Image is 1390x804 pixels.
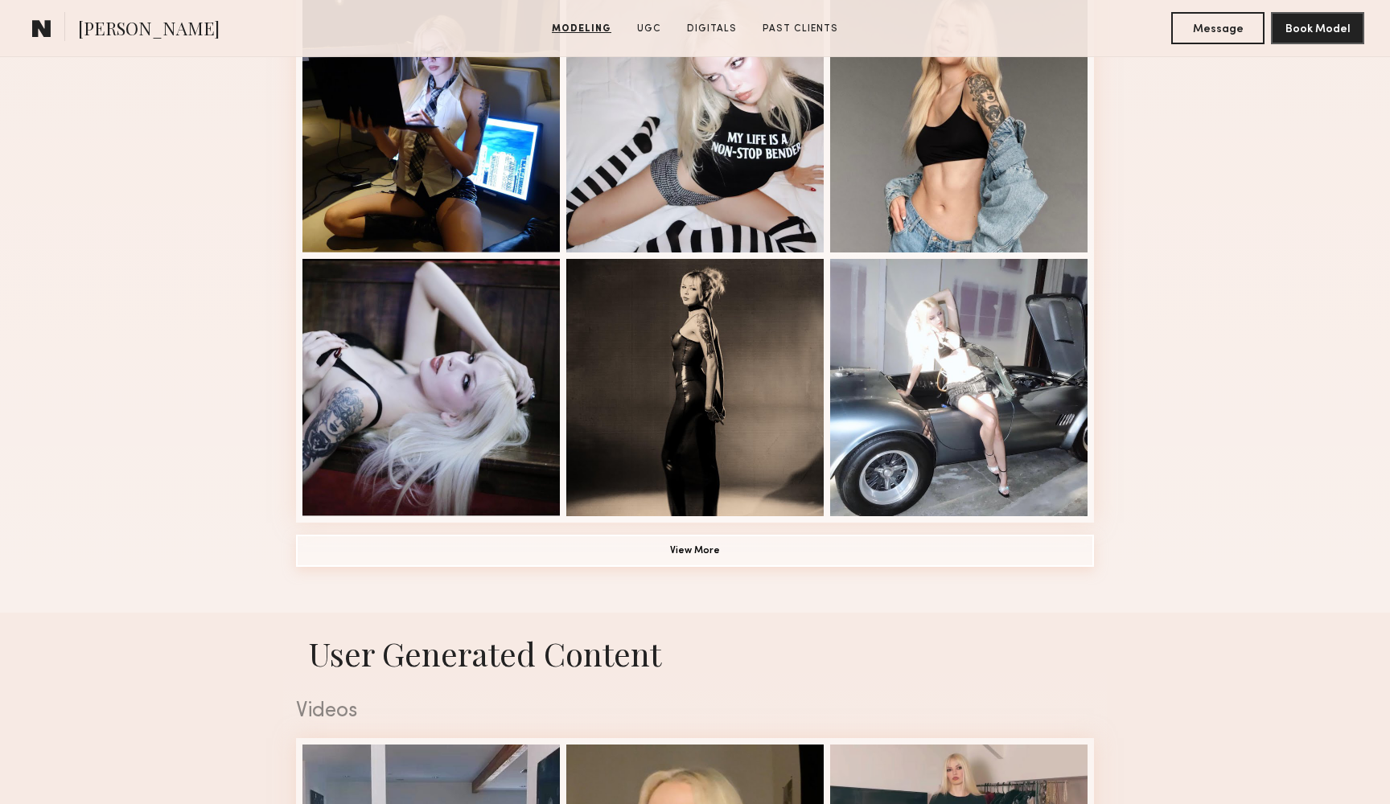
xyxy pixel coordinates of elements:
[1171,12,1265,44] button: Message
[296,701,1094,722] div: Videos
[1271,21,1364,35] a: Book Model
[545,22,618,36] a: Modeling
[756,22,845,36] a: Past Clients
[681,22,743,36] a: Digitals
[296,535,1094,567] button: View More
[78,16,220,44] span: [PERSON_NAME]
[1271,12,1364,44] button: Book Model
[283,632,1107,675] h1: User Generated Content
[631,22,668,36] a: UGC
